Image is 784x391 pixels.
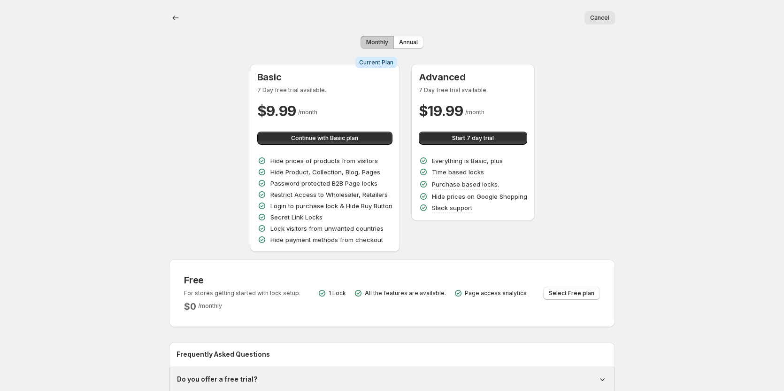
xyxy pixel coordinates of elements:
[329,289,346,297] p: 1 Lock
[359,59,393,66] span: Current Plan
[270,179,377,188] p: Password protected B2B Page locks
[257,86,392,94] p: 7 Day free trial available.
[590,14,609,22] span: Cancel
[419,71,527,83] h3: Advanced
[291,134,358,142] span: Continue with Basic plan
[270,156,378,165] p: Hide prices of products from visitors
[184,274,300,286] h3: Free
[366,39,388,46] span: Monthly
[465,109,484,116] span: / month
[270,167,380,177] p: Hide Product, Collection, Blog, Pages
[361,36,394,49] button: Monthly
[432,156,503,165] p: Everything is Basic, plus
[543,287,600,300] button: Select Free plan
[270,190,388,199] p: Restrict Access to Wholesaler, Retailers
[198,302,222,309] span: / monthly
[419,86,527,94] p: 7 Day free trial available.
[432,203,472,212] p: Slack support
[419,102,463,120] h2: $ 19.99
[419,132,527,145] button: Start 7 day trial
[257,132,392,145] button: Continue with Basic plan
[257,102,297,120] h2: $ 9.99
[270,201,392,211] p: Login to purchase lock & Hide Buy Button
[298,109,317,116] span: / month
[399,39,418,46] span: Annual
[452,134,494,142] span: Start 7 day trial
[177,375,258,384] h1: Do you offer a free trial?
[393,36,423,49] button: Annual
[584,11,615,24] button: Cancel
[465,289,527,297] p: Page access analytics
[169,11,182,24] button: back
[270,235,383,244] p: Hide payment methods from checkout
[184,301,196,312] h2: $ 0
[184,289,300,297] p: For stores getting started with lock setup.
[432,167,484,177] p: Time based locks
[270,224,384,233] p: Lock visitors from unwanted countries
[549,289,594,297] span: Select Free plan
[177,350,607,359] h2: Frequently Asked Questions
[365,289,446,297] p: All the features are available.
[432,180,499,189] p: Purchase based locks.
[270,212,323,222] p: Secret Link Locks
[257,71,392,83] h3: Basic
[432,192,527,201] p: Hide prices on Google Shopping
